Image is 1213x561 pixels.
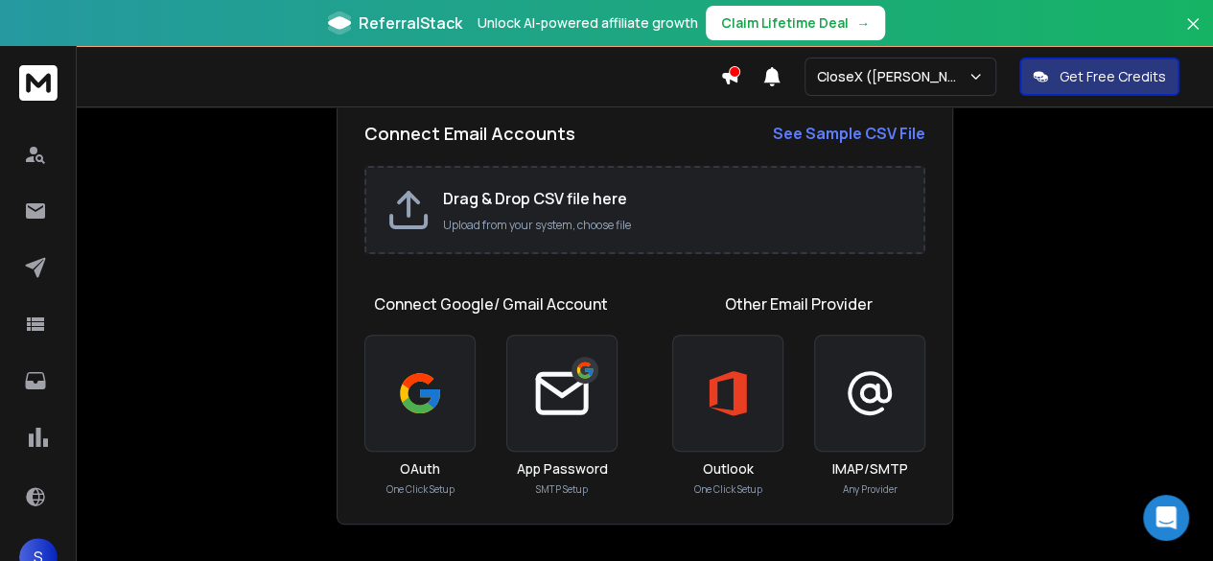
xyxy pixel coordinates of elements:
h2: Drag & Drop CSV file here [443,187,904,210]
p: Unlock AI-powered affiliate growth [478,13,698,33]
p: Any Provider [843,482,898,497]
strong: See Sample CSV File [773,123,925,144]
p: SMTP Setup [536,482,588,497]
h1: Other Email Provider [725,292,873,316]
h3: IMAP/SMTP [832,459,908,479]
h1: Connect Google/ Gmail Account [374,292,608,316]
p: One Click Setup [694,482,762,497]
a: See Sample CSV File [773,122,925,145]
p: Get Free Credits [1060,67,1166,86]
button: Close banner [1180,12,1205,58]
span: ReferralStack [359,12,462,35]
p: One Click Setup [386,482,455,497]
h3: App Password [517,459,608,479]
p: CloseX ([PERSON_NAME]) [817,67,968,86]
span: → [856,13,870,33]
button: Claim Lifetime Deal→ [706,6,885,40]
h3: Outlook [703,459,754,479]
h2: Connect Email Accounts [364,120,575,147]
button: Get Free Credits [1019,58,1179,96]
div: Open Intercom Messenger [1143,495,1189,541]
p: Upload from your system, choose file [443,218,904,233]
h3: OAuth [400,459,440,479]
